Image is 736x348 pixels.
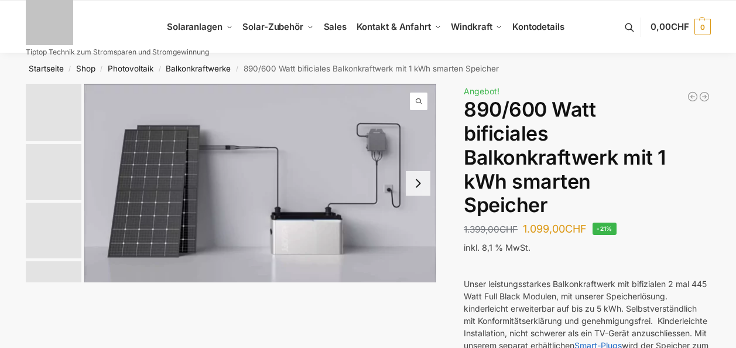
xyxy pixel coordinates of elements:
[29,64,64,73] a: Startseite
[357,21,431,32] span: Kontakt & Anfahrt
[26,144,81,200] img: 860w-mi-1kwh-speicher
[694,19,711,35] span: 0
[406,171,430,196] button: Next slide
[508,1,569,53] a: Kontodetails
[351,1,446,53] a: Kontakt & Anfahrt
[499,224,518,235] span: CHF
[651,9,710,45] a: 0,00CHF 0
[671,21,689,32] span: CHF
[108,64,153,73] a: Photovoltaik
[64,64,76,74] span: /
[153,64,166,74] span: /
[464,224,518,235] bdi: 1.399,00
[84,84,437,282] a: ASE 1000 Batteriespeicher1 3 scaled
[5,53,731,84] nav: Breadcrumb
[651,21,689,32] span: 0,00
[699,91,710,103] a: WiFi Smart Plug für unseren Plug & Play Batteriespeicher
[446,1,508,53] a: Windkraft
[84,84,437,282] img: ASE 1000 Batteriespeicher
[238,1,319,53] a: Solar-Zubehör
[319,1,351,53] a: Sales
[451,21,492,32] span: Windkraft
[26,49,209,56] p: Tiptop Technik zum Stromsparen und Stromgewinnung
[231,64,243,74] span: /
[26,203,81,258] img: Bificial 30 % mehr Leistung
[26,261,81,317] img: 1 (3)
[95,64,108,74] span: /
[167,21,222,32] span: Solaranlagen
[324,21,347,32] span: Sales
[687,91,699,103] a: Mega XXL 1780 Watt Steckerkraftwerk Genehmigungsfrei.
[242,21,303,32] span: Solar-Zubehör
[464,243,530,253] span: inkl. 8,1 % MwSt.
[464,98,710,217] h1: 890/600 Watt bificiales Balkonkraftwerk mit 1 kWh smarten Speicher
[512,21,564,32] span: Kontodetails
[565,223,587,235] span: CHF
[26,84,81,141] img: ASE 1000 Batteriespeicher
[464,86,499,96] span: Angebot!
[523,223,587,235] bdi: 1.099,00
[76,64,95,73] a: Shop
[593,223,617,235] span: -21%
[166,64,231,73] a: Balkonkraftwerke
